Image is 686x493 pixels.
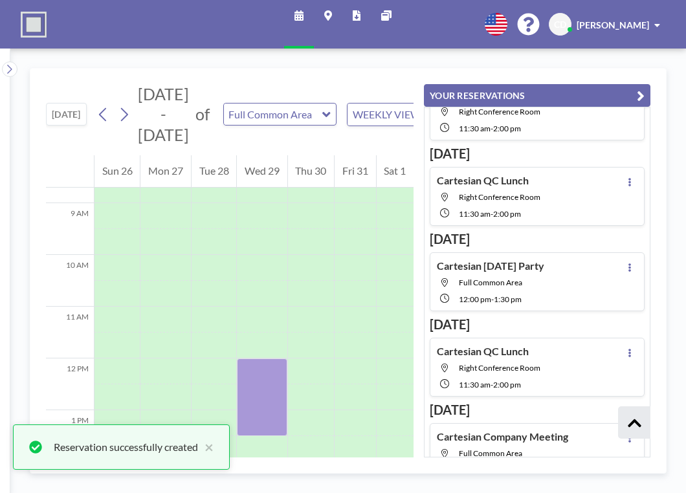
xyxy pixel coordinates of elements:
[437,259,544,272] h4: Cartesian [DATE] Party
[46,203,94,255] div: 9 AM
[21,12,47,38] img: organization-logo
[459,294,491,304] span: 12:00 PM
[46,103,87,126] button: [DATE]
[493,124,521,133] span: 2:00 PM
[430,316,645,333] h3: [DATE]
[459,192,540,202] span: Right Conference Room
[437,430,568,443] h4: Cartesian Company Meeting
[94,155,140,188] div: Sun 26
[493,209,521,219] span: 2:00 PM
[459,363,540,373] span: Right Conference Room
[491,209,493,219] span: -
[195,104,210,124] span: of
[430,402,645,418] h3: [DATE]
[430,146,645,162] h3: [DATE]
[459,448,522,458] span: Full Common Area
[46,307,94,358] div: 11 AM
[459,124,491,133] span: 11:30 AM
[348,104,459,126] div: Search for option
[46,255,94,307] div: 10 AM
[491,294,494,304] span: -
[54,439,198,455] div: Reservation successfully created
[198,439,214,455] button: close
[335,155,375,188] div: Fri 31
[350,106,423,123] span: WEEKLY VIEW
[437,174,529,187] h4: Cartesian QC Lunch
[46,358,94,410] div: 12 PM
[459,209,491,219] span: 11:30 AM
[459,107,540,116] span: Right Conference Room
[424,84,650,107] button: YOUR RESERVATIONS
[46,410,94,462] div: 1 PM
[577,19,649,30] span: [PERSON_NAME]
[491,124,493,133] span: -
[494,294,522,304] span: 1:30 PM
[459,380,491,389] span: 11:30 AM
[140,155,190,188] div: Mon 27
[430,231,645,247] h3: [DATE]
[138,84,189,144] span: [DATE] - [DATE]
[237,155,287,188] div: Wed 29
[459,278,522,287] span: Full Common Area
[377,155,414,188] div: Sat 1
[491,380,493,389] span: -
[192,155,236,188] div: Tue 28
[437,345,529,358] h4: Cartesian QC Lunch
[554,19,566,30] span: CD
[224,104,323,125] input: Full Common Area
[288,155,334,188] div: Thu 30
[493,380,521,389] span: 2:00 PM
